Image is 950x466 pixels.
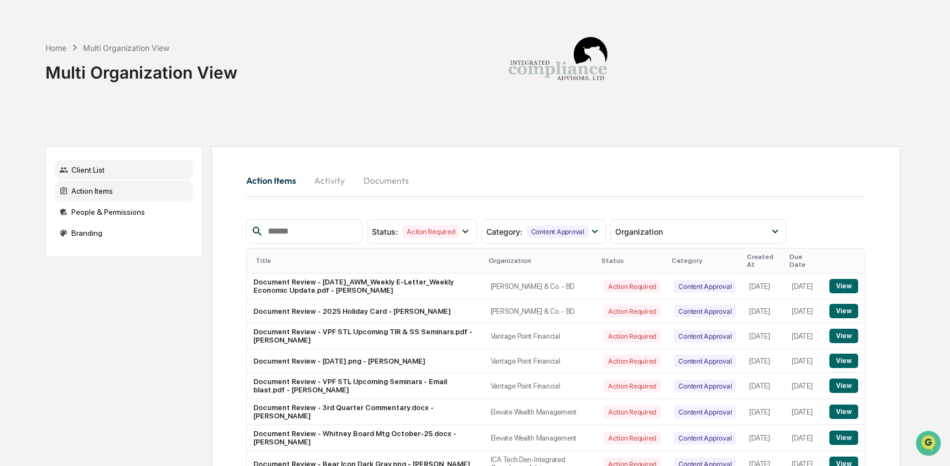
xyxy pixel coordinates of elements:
td: Document Review - 2025 Holiday Card - [PERSON_NAME] [247,299,484,323]
div: Client List [55,160,193,180]
img: 1746055101610-c473b297-6a78-478c-a979-82029cc54cd1 [11,85,31,105]
img: Integrated Compliance Advisors [502,9,613,120]
td: [DATE] [785,273,823,299]
div: Organization [489,257,593,265]
span: Data Lookup [22,160,70,172]
div: Action Required [604,280,661,293]
td: [DATE] [785,425,823,451]
td: [DATE] [785,399,823,425]
td: [DATE] [785,349,823,373]
td: Document Review - VPF STL Upcoming Seminars - Email blast.pdf - [PERSON_NAME] [247,373,484,399]
td: [PERSON_NAME] & Co. - BD [484,299,597,323]
span: Status : [372,227,398,236]
div: Category [672,257,738,265]
iframe: Open customer support [915,429,944,459]
p: How can we help? [11,23,201,41]
td: Elevate Wealth Management [484,399,597,425]
td: Document Review - VPF STL Upcoming TIR & SS Seminars.pdf - [PERSON_NAME] [247,323,484,349]
div: Multi Organization View [45,54,237,82]
div: Start new chat [38,85,181,96]
button: Documents [355,167,418,194]
div: Action Required [604,432,661,444]
td: Elevate Wealth Management [484,425,597,451]
div: Content Approval [674,280,736,293]
button: View [829,279,858,293]
td: Vantage Point Financial [484,373,597,399]
td: [DATE] [743,273,785,299]
div: Content Approval [674,432,736,444]
td: Document Review - 3rd Quarter Commentary.docx - [PERSON_NAME] [247,399,484,425]
div: We're available if you need us! [38,96,140,105]
div: Action Required [604,330,661,343]
span: Organization [615,227,663,236]
div: Content Approval [674,355,736,367]
div: Action Required [402,225,459,238]
td: Document Review - [DATE]_AWM_Weekly E-Letter_Weekly Economic Update.pdf - [PERSON_NAME] [247,273,484,299]
button: View [829,405,858,419]
div: Action Required [604,380,661,392]
div: Action Required [604,355,661,367]
span: Category : [486,227,522,236]
div: Status [601,257,663,265]
span: Attestations [91,139,137,151]
span: Preclearance [22,139,71,151]
div: Home [45,43,66,53]
div: 🗄️ [80,141,89,149]
td: Document Review - [DATE].png - [PERSON_NAME] [247,349,484,373]
td: [DATE] [743,299,785,323]
td: [DATE] [785,323,823,349]
td: [PERSON_NAME] & Co. - BD [484,273,597,299]
button: View [829,304,858,318]
td: Vantage Point Financial [484,349,597,373]
div: Title [256,257,480,265]
a: 🗄️Attestations [76,135,142,155]
button: View [829,431,858,445]
div: Action Required [604,406,661,418]
td: Vantage Point Financial [484,323,597,349]
div: Multi Organization View [83,43,169,53]
div: activity tabs [246,167,865,194]
button: View [829,329,858,343]
div: Action Required [604,305,661,318]
td: [DATE] [743,349,785,373]
a: Powered byPylon [78,187,134,196]
td: [DATE] [743,323,785,349]
div: Created At [747,253,781,268]
div: People & Permissions [55,202,193,222]
div: 🖐️ [11,141,20,149]
div: Content Approval [527,225,589,238]
div: Content Approval [674,406,736,418]
div: Due Date [790,253,818,268]
td: [DATE] [743,399,785,425]
td: [DATE] [743,425,785,451]
button: Action Items [246,167,305,194]
button: Start new chat [188,88,201,101]
button: Activity [305,167,355,194]
div: Content Approval [674,330,736,343]
button: View [829,379,858,393]
div: Content Approval [674,380,736,392]
td: [DATE] [785,373,823,399]
a: 🖐️Preclearance [7,135,76,155]
div: Action Items [55,181,193,201]
td: [DATE] [743,373,785,399]
div: 🔎 [11,162,20,170]
td: Document Review - Whitney Board Mtg October-25.docx - [PERSON_NAME] [247,425,484,451]
span: Pylon [110,188,134,196]
a: 🔎Data Lookup [7,156,74,176]
div: Branding [55,223,193,243]
div: Content Approval [674,305,736,318]
td: [DATE] [785,299,823,323]
button: View [829,354,858,368]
